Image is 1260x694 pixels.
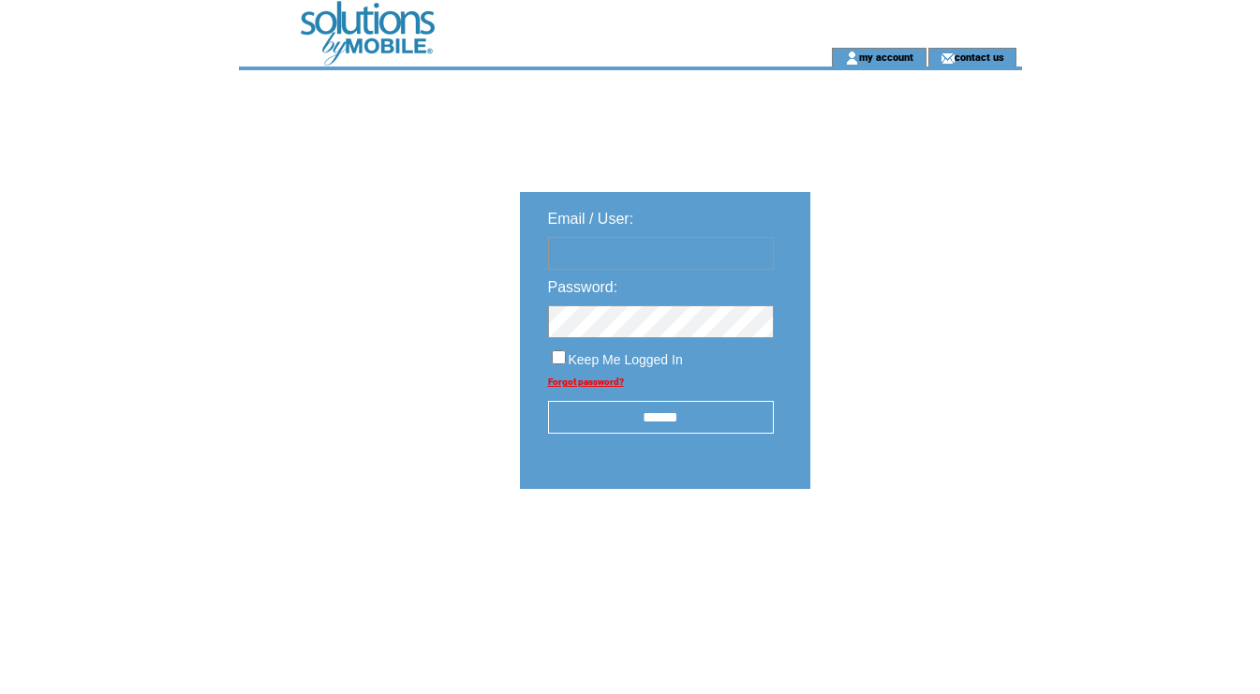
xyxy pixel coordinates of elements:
[569,352,683,367] span: Keep Me Logged In
[865,536,958,559] img: transparent.png;jsessionid=EBFD5FFA64127994FBA2C6D8072C2F2A
[548,279,618,295] span: Password:
[845,51,859,66] img: account_icon.gif;jsessionid=EBFD5FFA64127994FBA2C6D8072C2F2A
[955,51,1004,63] a: contact us
[548,377,624,387] a: Forgot password?
[548,211,634,227] span: Email / User:
[941,51,955,66] img: contact_us_icon.gif;jsessionid=EBFD5FFA64127994FBA2C6D8072C2F2A
[859,51,913,63] a: my account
